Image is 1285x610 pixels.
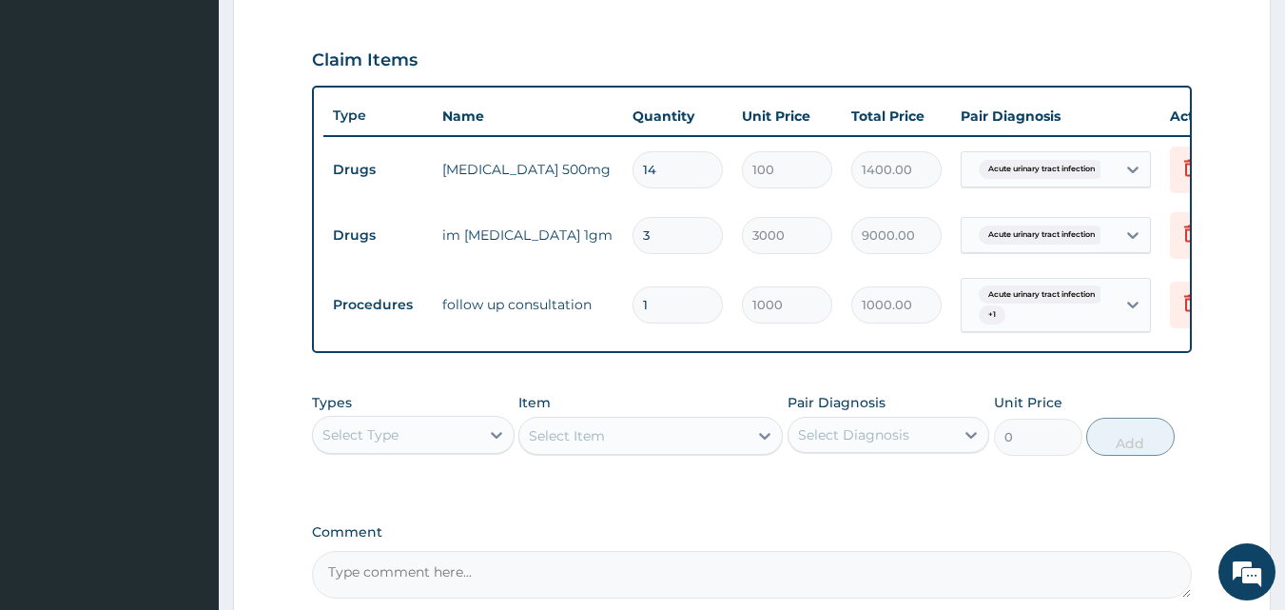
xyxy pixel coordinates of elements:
span: We're online! [110,184,263,376]
span: Acute urinary tract infection [979,226,1104,245]
th: Unit Price [732,97,842,135]
td: [MEDICAL_DATA] 500mg [433,150,623,188]
td: follow up consultation [433,285,623,324]
td: Drugs [323,152,433,187]
textarea: Type your message and hit 'Enter' [10,407,362,474]
span: + 1 [979,305,1005,325]
td: Procedures [323,287,433,323]
label: Pair Diagnosis [788,393,886,412]
div: Chat with us now [99,107,320,131]
label: Unit Price [994,393,1062,412]
label: Item [518,393,551,412]
td: Drugs [323,218,433,253]
th: Total Price [842,97,951,135]
label: Comment [312,524,1193,541]
th: Name [433,97,623,135]
button: Add [1086,418,1175,456]
div: Minimize live chat window [312,10,358,55]
span: Acute urinary tract infection [979,160,1104,179]
h3: Claim Items [312,50,418,71]
img: d_794563401_company_1708531726252_794563401 [35,95,77,143]
th: Actions [1160,97,1256,135]
th: Pair Diagnosis [951,97,1160,135]
label: Types [312,395,352,411]
div: Select Type [322,425,399,444]
span: Acute urinary tract infection [979,285,1104,305]
div: Select Diagnosis [798,425,909,444]
th: Quantity [623,97,732,135]
td: im [MEDICAL_DATA] 1gm [433,216,623,254]
th: Type [323,98,433,133]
